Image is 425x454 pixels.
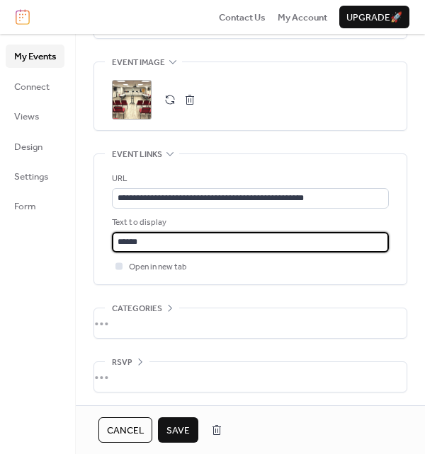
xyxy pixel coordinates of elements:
[346,11,402,25] span: Upgrade 🚀
[158,417,198,443] button: Save
[278,11,327,25] span: My Account
[14,199,36,214] span: Form
[6,135,64,158] a: Design
[112,302,162,316] span: Categories
[107,424,144,438] span: Cancel
[6,194,64,217] a: Form
[94,308,407,338] div: •••
[112,172,386,186] div: URL
[112,216,386,230] div: Text to display
[6,165,64,187] a: Settings
[6,75,64,98] a: Connect
[98,417,152,443] button: Cancel
[219,11,266,25] span: Contact Us
[278,10,327,24] a: My Account
[14,110,39,124] span: Views
[166,424,190,438] span: Save
[6,45,64,67] a: My Events
[219,10,266,24] a: Contact Us
[112,80,152,120] div: ;
[14,50,56,64] span: My Events
[6,105,64,127] a: Views
[14,170,48,184] span: Settings
[112,356,132,370] span: RSVP
[112,56,165,70] span: Event image
[94,362,407,392] div: •••
[112,148,162,162] span: Event links
[129,260,187,274] span: Open in new tab
[16,9,30,25] img: logo
[14,140,42,154] span: Design
[339,6,409,28] button: Upgrade🚀
[14,80,50,94] span: Connect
